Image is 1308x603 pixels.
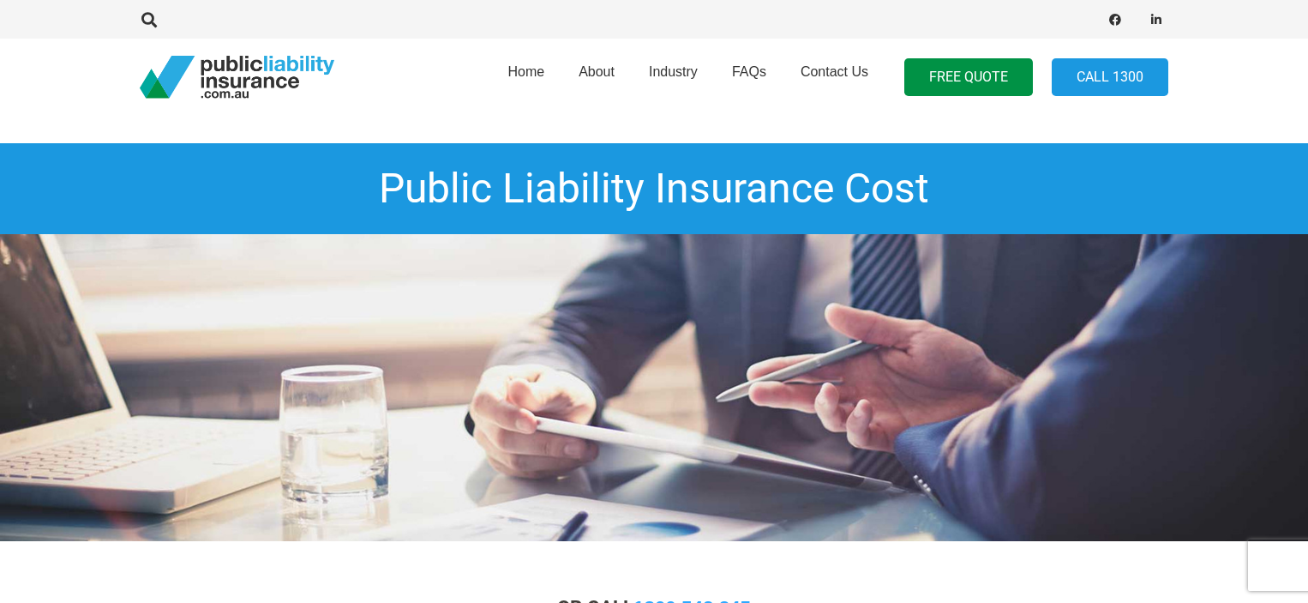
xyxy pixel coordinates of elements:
[140,56,334,99] a: pli_logotransparent
[783,33,885,121] a: Contact Us
[1236,534,1291,586] iframe: chat widget
[1144,8,1168,32] a: LinkedIn
[507,64,544,79] span: Home
[801,64,868,79] span: Contact Us
[649,64,698,79] span: Industry
[1103,8,1127,32] a: Facebook
[715,33,783,121] a: FAQs
[904,58,1033,97] a: FREE QUOTE
[732,64,766,79] span: FAQs
[1052,58,1168,97] a: Call 1300
[632,33,715,121] a: Industry
[490,33,561,121] a: Home
[561,33,632,121] a: About
[1166,460,1291,533] iframe: chat widget
[132,12,166,27] a: Search
[579,64,615,79] span: About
